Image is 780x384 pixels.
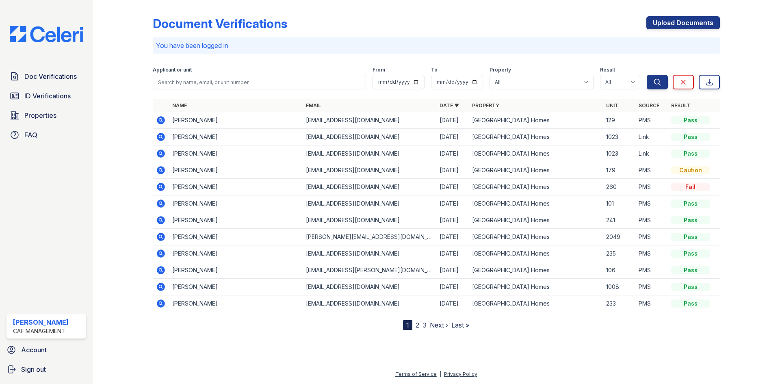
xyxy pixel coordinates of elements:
[303,129,436,145] td: [EMAIL_ADDRESS][DOMAIN_NAME]
[635,212,668,229] td: PMS
[24,130,37,140] span: FAQ
[671,116,710,124] div: Pass
[469,262,602,279] td: [GEOGRAPHIC_DATA] Homes
[671,283,710,291] div: Pass
[671,249,710,258] div: Pass
[3,361,89,377] button: Sign out
[635,245,668,262] td: PMS
[6,107,86,124] a: Properties
[469,295,602,312] td: [GEOGRAPHIC_DATA] Homes
[671,299,710,308] div: Pass
[431,67,438,73] label: To
[13,317,69,327] div: [PERSON_NAME]
[603,129,635,145] td: 1023
[635,112,668,129] td: PMS
[603,195,635,212] td: 101
[635,179,668,195] td: PMS
[671,233,710,241] div: Pass
[671,150,710,158] div: Pass
[635,279,668,295] td: PMS
[436,229,469,245] td: [DATE]
[303,245,436,262] td: [EMAIL_ADDRESS][DOMAIN_NAME]
[169,212,303,229] td: [PERSON_NAME]
[472,102,499,108] a: Property
[469,145,602,162] td: [GEOGRAPHIC_DATA] Homes
[436,112,469,129] td: [DATE]
[671,200,710,208] div: Pass
[603,262,635,279] td: 106
[606,102,618,108] a: Unit
[469,162,602,179] td: [GEOGRAPHIC_DATA] Homes
[635,162,668,179] td: PMS
[169,145,303,162] td: [PERSON_NAME]
[603,279,635,295] td: 1008
[306,102,321,108] a: Email
[436,212,469,229] td: [DATE]
[24,72,77,81] span: Doc Verifications
[416,321,419,329] a: 2
[303,112,436,129] td: [EMAIL_ADDRESS][DOMAIN_NAME]
[373,67,385,73] label: From
[436,179,469,195] td: [DATE]
[169,262,303,279] td: [PERSON_NAME]
[469,245,602,262] td: [GEOGRAPHIC_DATA] Homes
[603,112,635,129] td: 129
[603,179,635,195] td: 260
[303,262,436,279] td: [EMAIL_ADDRESS][PERSON_NAME][DOMAIN_NAME]
[303,162,436,179] td: [EMAIL_ADDRESS][DOMAIN_NAME]
[469,195,602,212] td: [GEOGRAPHIC_DATA] Homes
[303,229,436,245] td: [PERSON_NAME][EMAIL_ADDRESS][DOMAIN_NAME]
[169,112,303,129] td: [PERSON_NAME]
[303,295,436,312] td: [EMAIL_ADDRESS][DOMAIN_NAME]
[444,371,477,377] a: Privacy Policy
[671,166,710,174] div: Caution
[169,245,303,262] td: [PERSON_NAME]
[3,26,89,42] img: CE_Logo_Blue-a8612792a0a2168367f1c8372b55b34899dd931a85d93a1a3d3e32e68fde9ad4.png
[603,245,635,262] td: 235
[671,216,710,224] div: Pass
[635,229,668,245] td: PMS
[436,162,469,179] td: [DATE]
[24,91,71,101] span: ID Verifications
[671,102,690,108] a: Result
[13,327,69,335] div: CAF Management
[430,321,448,329] a: Next ›
[603,162,635,179] td: 179
[422,321,427,329] a: 3
[469,129,602,145] td: [GEOGRAPHIC_DATA] Homes
[169,179,303,195] td: [PERSON_NAME]
[169,229,303,245] td: [PERSON_NAME]
[469,212,602,229] td: [GEOGRAPHIC_DATA] Homes
[436,245,469,262] td: [DATE]
[440,102,459,108] a: Date ▼
[635,129,668,145] td: Link
[671,266,710,274] div: Pass
[303,195,436,212] td: [EMAIL_ADDRESS][DOMAIN_NAME]
[6,127,86,143] a: FAQ
[436,129,469,145] td: [DATE]
[153,67,192,73] label: Applicant or unit
[436,145,469,162] td: [DATE]
[403,320,412,330] div: 1
[635,262,668,279] td: PMS
[303,212,436,229] td: [EMAIL_ADDRESS][DOMAIN_NAME]
[153,75,366,89] input: Search by name, email, or unit number
[671,183,710,191] div: Fail
[169,295,303,312] td: [PERSON_NAME]
[172,102,187,108] a: Name
[436,279,469,295] td: [DATE]
[469,112,602,129] td: [GEOGRAPHIC_DATA] Homes
[469,229,602,245] td: [GEOGRAPHIC_DATA] Homes
[635,195,668,212] td: PMS
[469,179,602,195] td: [GEOGRAPHIC_DATA] Homes
[169,129,303,145] td: [PERSON_NAME]
[303,179,436,195] td: [EMAIL_ADDRESS][DOMAIN_NAME]
[603,145,635,162] td: 1023
[639,102,659,108] a: Source
[169,279,303,295] td: [PERSON_NAME]
[303,145,436,162] td: [EMAIL_ADDRESS][DOMAIN_NAME]
[490,67,511,73] label: Property
[169,195,303,212] td: [PERSON_NAME]
[671,133,710,141] div: Pass
[440,371,441,377] div: |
